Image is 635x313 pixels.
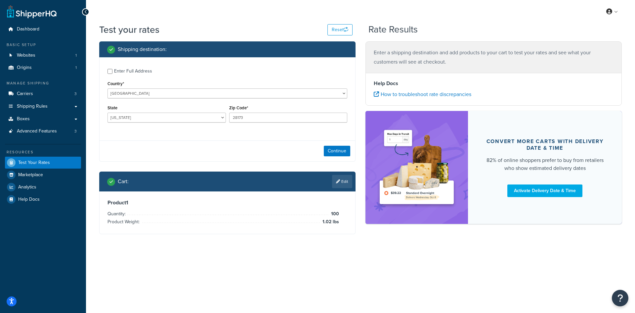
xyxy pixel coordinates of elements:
[374,79,614,87] h4: Help Docs
[5,88,81,100] li: Carriers
[5,62,81,74] li: Origins
[374,90,471,98] a: How to troubleshoot rate discrepancies
[5,181,81,193] a: Analytics
[17,91,33,97] span: Carriers
[374,48,614,67] p: Enter a shipping destination and add products to your cart to test your rates and see what your c...
[107,81,124,86] label: Country*
[5,23,81,35] a: Dashboard
[5,149,81,155] div: Resources
[17,53,35,58] span: Websites
[329,210,339,218] span: 100
[74,91,77,97] span: 3
[612,290,628,306] button: Open Resource Center
[5,100,81,113] a: Shipping Rules
[507,184,582,197] a: Activate Delivery Date & Time
[5,80,81,86] div: Manage Shipping
[5,193,81,205] a: Help Docs
[17,65,32,71] span: Origins
[17,26,39,32] span: Dashboard
[5,125,81,137] a: Advanced Features3
[5,113,81,125] a: Boxes
[332,175,352,188] a: Edit
[17,104,48,109] span: Shipping Rules
[75,65,77,71] span: 1
[5,88,81,100] a: Carriers3
[5,157,81,169] a: Test Your Rates
[118,46,167,52] h2: Shipping destination :
[327,24,353,35] button: Reset
[17,116,30,122] span: Boxes
[114,67,152,76] div: Enter Full Address
[5,62,81,74] a: Origins1
[484,138,606,151] div: Convert more carts with delivery date & time
[229,105,248,110] label: Zip Code*
[118,179,129,184] h2: Cart :
[107,199,347,206] h3: Product 1
[18,197,40,202] span: Help Docs
[321,218,339,226] span: 1.02 lbs
[107,69,112,74] input: Enter Full Address
[324,146,350,156] button: Continue
[375,121,458,214] img: feature-image-ddt-36eae7f7280da8017bfb280eaccd9c446f90b1fe08728e4019434db127062ab4.png
[5,42,81,48] div: Basic Setup
[99,23,159,36] h1: Test your rates
[75,53,77,58] span: 1
[18,184,36,190] span: Analytics
[74,129,77,134] span: 3
[107,105,117,110] label: State
[107,218,141,225] span: Product Weight:
[107,210,127,217] span: Quantity:
[368,25,418,35] h2: Rate Results
[18,160,50,166] span: Test Your Rates
[5,49,81,62] a: Websites1
[484,156,606,172] div: 82% of online shoppers prefer to buy from retailers who show estimated delivery dates
[5,49,81,62] li: Websites
[17,129,57,134] span: Advanced Features
[5,125,81,137] li: Advanced Features
[18,172,43,178] span: Marketplace
[5,169,81,181] a: Marketplace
